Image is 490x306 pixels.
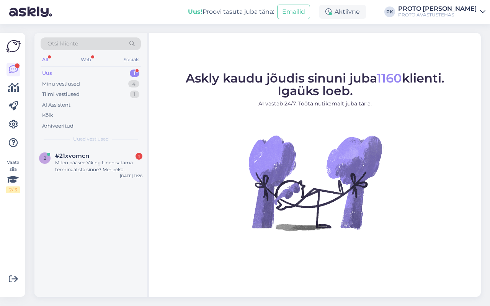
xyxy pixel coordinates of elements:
div: Aktiivne [319,5,366,19]
a: PROTO [PERSON_NAME]PROTO AVASTUSTEHAS [398,6,485,18]
div: Uus [42,70,52,77]
span: Askly kaudu jõudis sinuni juba klienti. Igaüks loeb. [186,71,444,98]
div: 2 / 3 [6,186,20,193]
div: Minu vestlused [42,80,80,88]
div: PROTO AVASTUSTEHAS [398,12,477,18]
div: 1 [130,91,139,98]
div: Web [79,55,93,65]
b: Uus! [188,8,203,15]
div: 4 [128,80,139,88]
span: 1160 [377,71,402,86]
div: [DATE] 11:26 [120,173,142,179]
img: Askly Logo [6,39,21,53]
div: PK [384,6,395,17]
div: All [41,55,49,65]
div: AI Assistent [42,101,70,109]
div: Arhiveeritud [42,122,73,130]
p: AI vastab 24/7. Tööta nutikamalt juba täna. [186,100,444,108]
div: 1 [130,70,139,77]
span: Otsi kliente [47,40,78,48]
div: Kõik [42,112,53,119]
div: PROTO [PERSON_NAME] [398,6,477,12]
span: #21xvomcn [55,152,89,159]
div: Vaata siia [6,159,20,193]
div: Miten pääsee Viking Linen satama terminaalista sinne? Meneekö raitiovaunu sinne vai bussilla vain... [55,159,142,173]
div: Socials [122,55,141,65]
button: Emailid [277,5,310,19]
div: Proovi tasuta juba täna: [188,7,274,16]
div: Tiimi vestlused [42,91,80,98]
div: 1 [136,153,142,160]
img: No Chat active [246,114,384,251]
span: 2 [44,155,46,161]
span: Uued vestlused [73,136,109,142]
